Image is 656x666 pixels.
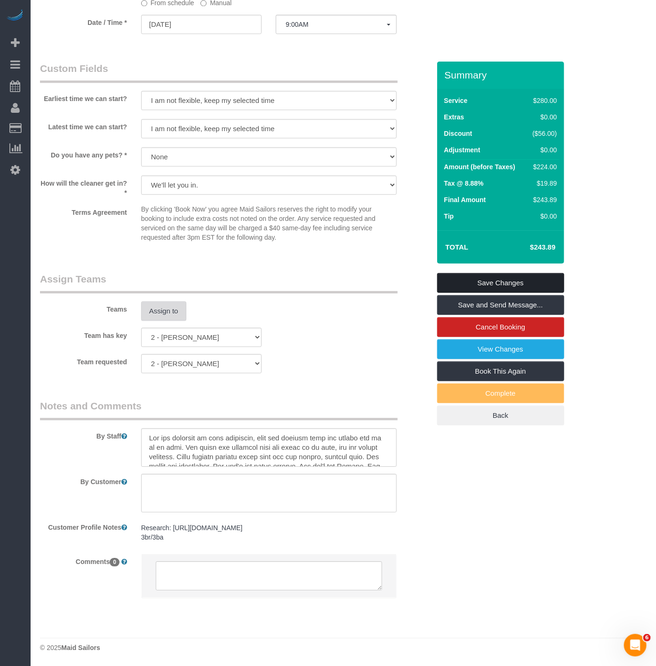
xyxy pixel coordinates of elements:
[33,175,134,197] label: How will the cleaner get in? *
[529,129,558,138] div: ($56.00)
[40,643,647,652] div: © 2025
[437,317,564,337] a: Cancel Booking
[286,21,386,28] span: 9:00AM
[33,91,134,103] label: Earliest time we can start?
[6,9,24,23] img: Automaid Logo
[624,634,647,657] iframe: Intercom live chat
[33,147,134,160] label: Do you have any pets? *
[33,204,134,217] label: Terms Agreement
[444,112,464,122] label: Extras
[61,644,100,651] strong: Maid Sailors
[446,243,469,251] strong: Total
[33,554,134,566] label: Comments
[141,301,186,321] button: Assign to
[33,354,134,367] label: Team requested
[141,204,397,242] p: By clicking 'Book Now' you agree Maid Sailors reserves the right to modify your booking to includ...
[437,273,564,293] a: Save Changes
[437,361,564,381] a: Book This Again
[445,70,560,80] h3: Summary
[437,339,564,359] a: View Changes
[141,523,397,542] pre: Research: [URL][DOMAIN_NAME] 3br/3ba
[40,399,398,420] legend: Notes and Comments
[40,272,398,293] legend: Assign Teams
[529,195,558,204] div: $243.89
[33,328,134,340] label: Team has key
[33,428,134,441] label: By Staff
[444,162,515,172] label: Amount (before Taxes)
[276,15,396,34] button: 9:00AM
[33,15,134,27] label: Date / Time *
[529,179,558,188] div: $19.89
[444,212,454,221] label: Tip
[444,145,480,155] label: Adjustment
[437,295,564,315] a: Save and Send Message...
[444,129,472,138] label: Discount
[643,634,651,642] span: 6
[141,15,262,34] input: MM/DD/YYYY
[529,112,558,122] div: $0.00
[40,62,398,83] legend: Custom Fields
[444,195,486,204] label: Final Amount
[529,212,558,221] div: $0.00
[529,162,558,172] div: $224.00
[33,474,134,486] label: By Customer
[437,406,564,425] a: Back
[444,179,484,188] label: Tax @ 8.88%
[529,145,558,155] div: $0.00
[33,119,134,132] label: Latest time we can start?
[444,96,468,105] label: Service
[529,96,558,105] div: $280.00
[33,519,134,532] label: Customer Profile Notes
[33,301,134,314] label: Teams
[502,243,556,251] h4: $243.89
[110,558,120,566] span: 0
